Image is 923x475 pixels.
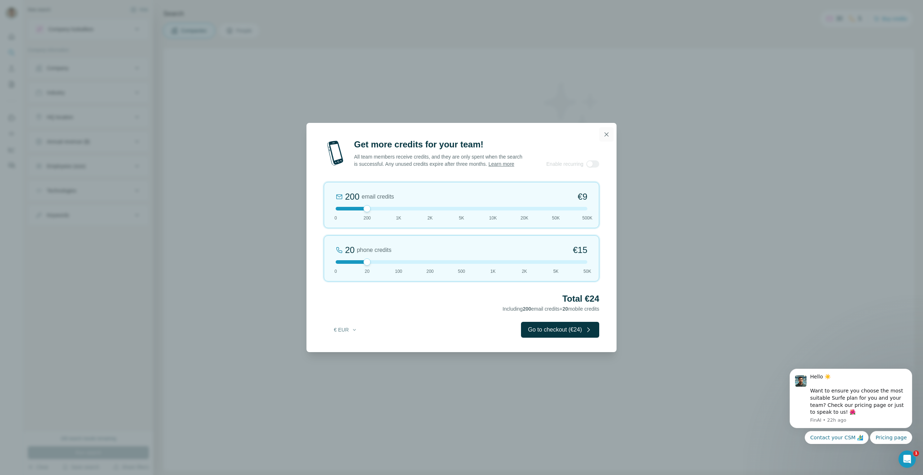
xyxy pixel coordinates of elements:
span: 100 [395,268,402,275]
span: 1 [913,450,919,456]
span: 1K [490,268,496,275]
span: 2K [522,268,527,275]
span: 0 [335,268,337,275]
span: 500 [458,268,465,275]
span: 5K [553,268,558,275]
span: 200 [363,215,371,221]
span: 2K [427,215,433,221]
span: €15 [573,244,587,256]
span: 5K [459,215,464,221]
span: 50K [552,215,560,221]
span: 0 [335,215,337,221]
span: Including email credits + mobile credits [503,306,599,312]
span: 20 [365,268,370,275]
button: € EUR [329,323,362,336]
iframe: Intercom notifications message [779,345,923,456]
iframe: Intercom live chat [898,450,916,468]
span: 20 [562,306,568,312]
a: Learn more [489,161,515,167]
span: 10K [489,215,497,221]
span: 20K [521,215,528,221]
span: 50K [583,268,591,275]
h2: Total €24 [324,293,599,305]
button: Go to checkout (€24) [521,322,599,338]
span: €9 [578,191,587,203]
p: All team members receive credits, and they are only spent when the search is successful. Any unus... [354,153,523,168]
div: 20 [345,244,355,256]
span: phone credits [357,246,392,254]
div: 200 [345,191,359,203]
span: 1K [396,215,401,221]
img: mobile-phone [324,139,347,168]
span: 200 [427,268,434,275]
span: 500K [582,215,592,221]
span: 200 [523,306,531,312]
span: Enable recurring [546,160,583,168]
span: email credits [362,192,394,201]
